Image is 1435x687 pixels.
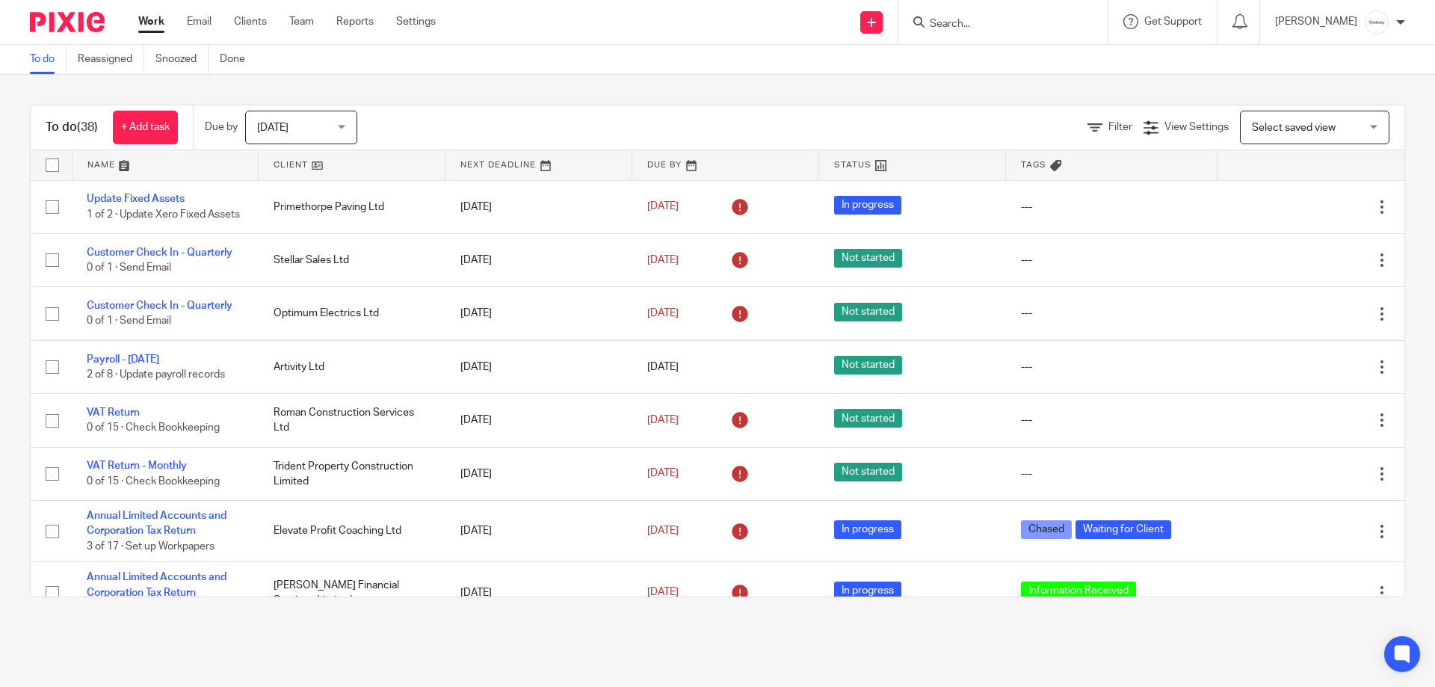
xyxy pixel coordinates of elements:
span: In progress [834,196,901,215]
a: Clients [234,14,267,29]
td: Artivity Ltd [259,340,445,393]
span: Not started [834,356,902,375]
span: [DATE] [647,469,679,479]
img: Pixie [30,12,105,32]
a: Settings [396,14,436,29]
input: Search [928,18,1063,31]
p: [PERSON_NAME] [1275,14,1357,29]
span: View Settings [1164,122,1229,132]
span: [DATE] [647,526,679,536]
td: Elevate Profit Coaching Ltd [259,501,445,562]
a: Annual Limited Accounts and Corporation Tax Return [87,572,226,597]
td: Stellar Sales Ltd [259,233,445,286]
span: In progress [834,520,901,539]
td: [DATE] [445,394,632,447]
a: Payroll - [DATE] [87,354,159,365]
span: Not started [834,409,902,428]
div: --- [1021,200,1203,215]
span: 0 of 15 · Check Bookkeeping [87,423,220,434]
span: 1 of 2 · Update Xero Fixed Assets [87,209,240,220]
span: Filter [1108,122,1132,132]
div: --- [1021,306,1203,321]
img: Infinity%20Logo%20with%20Whitespace%20.png [1365,10,1389,34]
span: Waiting for Client [1076,520,1171,539]
span: [DATE] [647,588,679,598]
a: Work [138,14,164,29]
td: [DATE] [445,447,632,500]
td: Primethorpe Paving Ltd [259,180,445,233]
td: [DATE] [445,562,632,623]
td: [DATE] [445,287,632,340]
div: --- [1021,466,1203,481]
td: [PERSON_NAME] Financial Services Limited [259,562,445,623]
a: Annual Limited Accounts and Corporation Tax Return [87,511,226,536]
span: 0 of 1 · Send Email [87,316,171,327]
td: [DATE] [445,340,632,393]
a: Email [187,14,212,29]
span: Not started [834,463,902,481]
span: Get Support [1144,16,1202,27]
span: Chased [1021,520,1072,539]
a: Team [289,14,314,29]
span: [DATE] [647,255,679,265]
span: Not started [834,303,902,321]
a: VAT Return [87,407,140,418]
span: (38) [77,121,98,133]
a: Customer Check In - Quarterly [87,301,232,311]
td: Roman Construction Services Ltd [259,394,445,447]
div: --- [1021,360,1203,375]
td: Optimum Electrics Ltd [259,287,445,340]
span: 0 of 15 · Check Bookkeeping [87,476,220,487]
p: Due by [205,120,238,135]
a: VAT Return - Monthly [87,460,187,471]
span: [DATE] [647,308,679,318]
span: Information Received [1021,582,1136,600]
a: Done [220,45,256,74]
span: [DATE] [647,362,679,372]
a: To do [30,45,67,74]
td: [DATE] [445,501,632,562]
div: --- [1021,413,1203,428]
td: Trident Property Construction Limited [259,447,445,500]
a: + Add task [113,111,178,144]
span: 0 of 1 · Send Email [87,262,171,273]
span: [DATE] [647,202,679,212]
span: 3 of 17 · Set up Workpapers [87,541,215,552]
span: [DATE] [647,415,679,425]
a: Update Fixed Assets [87,194,185,204]
a: Reports [336,14,374,29]
span: 2 of 8 · Update payroll records [87,369,225,380]
a: Customer Check In - Quarterly [87,247,232,258]
td: [DATE] [445,233,632,286]
a: Reassigned [78,45,144,74]
span: Not started [834,249,902,268]
td: [DATE] [445,180,632,233]
a: Snoozed [155,45,209,74]
div: --- [1021,253,1203,268]
h1: To do [46,120,98,135]
span: [DATE] [257,123,288,133]
span: Tags [1021,161,1046,169]
span: Select saved view [1252,123,1336,133]
span: In progress [834,582,901,600]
